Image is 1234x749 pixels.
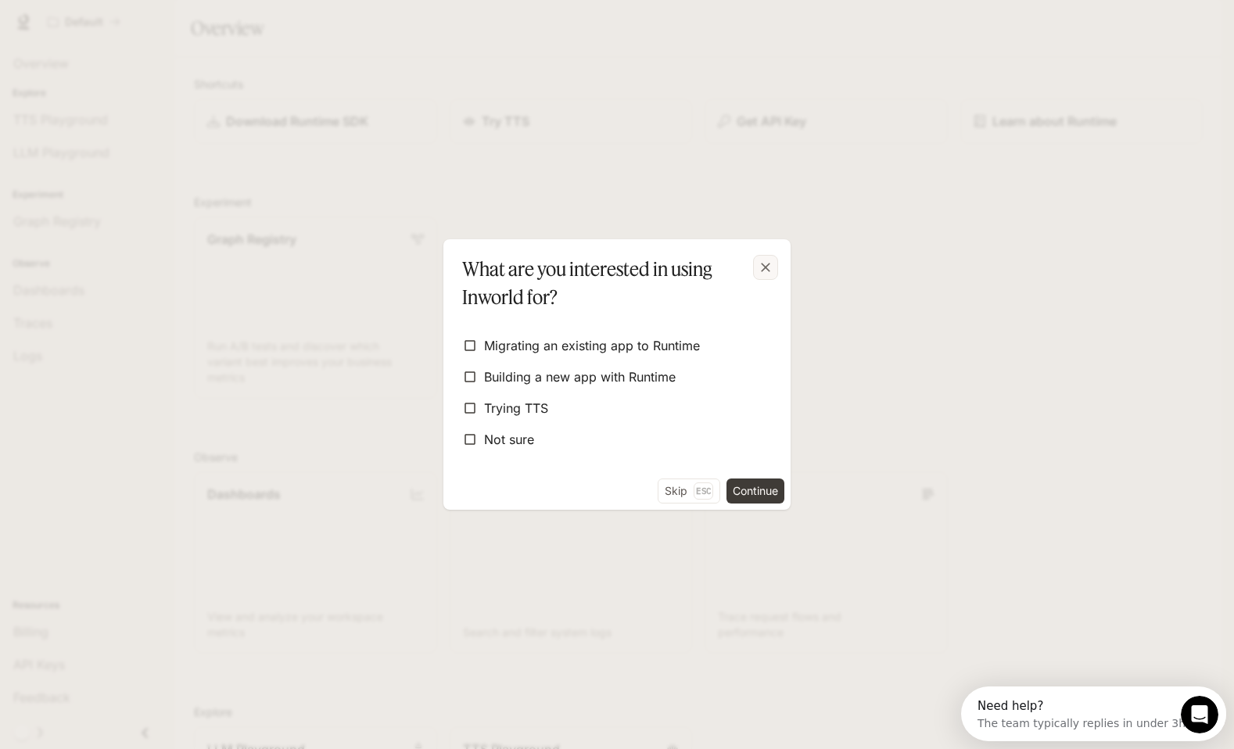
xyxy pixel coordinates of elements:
[694,482,713,500] p: Esc
[16,26,224,42] div: The team typically replies in under 3h
[484,336,700,355] span: Migrating an existing app to Runtime
[726,478,784,504] button: Continue
[1181,696,1218,733] iframe: Intercom live chat
[961,686,1226,741] iframe: Intercom live chat discovery launcher
[16,13,224,26] div: Need help?
[484,430,534,449] span: Not sure
[484,367,676,386] span: Building a new app with Runtime
[658,478,720,504] button: SkipEsc
[6,6,271,49] div: Open Intercom Messenger
[462,255,766,311] p: What are you interested in using Inworld for?
[484,399,548,418] span: Trying TTS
